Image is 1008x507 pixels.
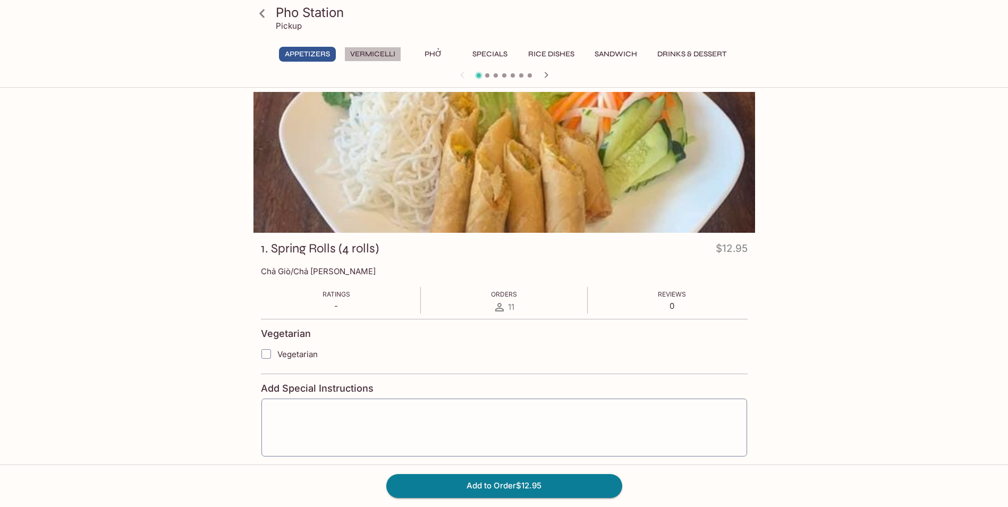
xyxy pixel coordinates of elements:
button: Specials [466,47,514,62]
button: Rice Dishes [522,47,580,62]
span: Orders [491,290,517,298]
p: - [323,301,350,311]
span: Vegetarian [277,349,318,359]
p: Chả Giò/Chả [PERSON_NAME] [261,266,748,276]
button: Drinks & Dessert [651,47,732,62]
div: 1. Spring Rolls (4 rolls) [253,92,755,233]
button: Add to Order$12.95 [386,474,622,497]
p: 0 [658,301,686,311]
h3: Pho Station [276,4,751,21]
button: Sandwich [589,47,643,62]
h4: $12.95 [716,240,748,261]
span: 11 [508,302,514,312]
button: Appetizers [279,47,336,62]
button: Phở [410,47,458,62]
h4: Vegetarian [261,328,311,340]
h4: Add Special Instructions [261,383,748,394]
p: Pickup [276,21,302,31]
span: Reviews [658,290,686,298]
button: Vermicelli [344,47,401,62]
span: Ratings [323,290,350,298]
h3: 1. Spring Rolls (4 rolls) [261,240,379,257]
